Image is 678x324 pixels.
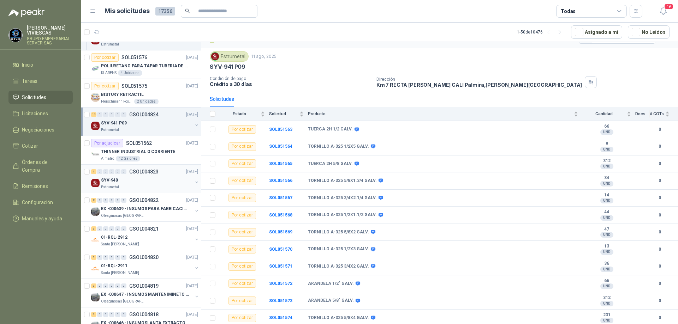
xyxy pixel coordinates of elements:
p: SYV-940 [101,177,118,184]
span: Tareas [22,77,37,85]
p: [DATE] [186,140,198,147]
p: Estrumetal [101,184,119,190]
div: 0 [115,283,120,288]
div: 0 [103,283,108,288]
div: Estrumetal [210,51,249,62]
p: Km 7 RECTA [PERSON_NAME] CALI Palmira , [PERSON_NAME][GEOGRAPHIC_DATA] [376,82,582,88]
div: 3 [91,255,96,260]
img: Logo peakr [8,8,44,17]
img: Company Logo [211,53,219,60]
span: Inicio [22,61,33,69]
div: 0 [121,169,126,174]
b: 312 [582,158,631,164]
p: [DATE] [186,169,198,175]
p: GSOL004824 [129,112,159,117]
th: Producto [308,107,582,121]
b: 36 [582,261,631,267]
img: Company Logo [91,179,100,187]
button: No Leídos [628,25,670,39]
img: Company Logo [9,29,22,42]
p: BISTURY RETRACTIL [101,91,144,98]
b: TORNILLO A-325 3/4X2.1/4 GALV. [308,195,377,201]
p: Almatec [101,156,114,161]
span: Solicitud [269,111,298,116]
b: 0 [650,263,670,270]
p: 01-RQL-2911 [101,263,127,269]
div: UND [600,283,613,289]
div: Por cotizar [228,228,256,237]
div: Por cotizar [228,177,256,185]
div: 0 [109,198,114,203]
div: Por cotizar [228,314,256,322]
a: SOL051564 [269,144,292,149]
a: Tareas [8,74,73,88]
div: 0 [97,169,102,174]
div: Por cotizar [228,245,256,253]
p: [DATE] [186,197,198,204]
p: Fleischmann Foods S.A. [101,99,133,104]
button: 19 [657,5,670,18]
b: TORNILLO A-325 5/8X2 GALV. [308,230,369,235]
a: SOL051563 [269,127,292,132]
div: 4 Unidades [118,70,142,76]
a: Remisiones [8,179,73,193]
div: 0 [103,226,108,231]
img: Company Logo [91,93,100,102]
div: 0 [115,112,120,117]
div: Por cotizar [91,53,119,62]
a: Inicio [8,58,73,72]
p: GRUPO EMPRESARIAL SERVER SAS [27,37,73,45]
a: Por cotizarSOL051576[DATE] Company LogoPOLIURETANO PARA TAPAR TUBERIA DE SENSORES DE NIVEL DEL BA... [81,50,201,79]
b: 0 [650,298,670,304]
img: Company Logo [91,65,100,73]
span: Órdenes de Compra [22,158,66,174]
b: 44 [582,209,631,215]
a: Por adjudicarSOL051562[DATE] Company LogoTHINNER INDUSTRIAL O CORRIENTEAlmatec12 Galones [81,136,201,165]
b: 0 [650,246,670,253]
a: SOL051574 [269,315,292,320]
span: Configuración [22,198,53,206]
div: UND [600,147,613,152]
img: Company Logo [91,150,100,159]
p: [DATE] [186,254,198,261]
b: TORNILLO A-325 5/8X1.3/4 GALV. [308,178,377,184]
p: Crédito a 30 días [210,81,371,87]
p: Oleaginosas [GEOGRAPHIC_DATA][PERSON_NAME] [101,299,145,304]
p: KLARENS [101,70,117,76]
div: 0 [103,112,108,117]
b: 0 [650,229,670,236]
div: 0 [115,312,120,317]
div: 0 [103,198,108,203]
b: 34 [582,175,631,181]
a: Solicitudes [8,91,73,104]
div: 0 [109,226,114,231]
b: SOL051567 [269,195,292,200]
p: GSOL004822 [129,198,159,203]
b: SOL051569 [269,230,292,234]
span: Manuales y ayuda [22,215,62,222]
p: SOL051575 [121,84,147,88]
img: Company Logo [91,236,100,244]
b: TORNILLO A-325 1/2X5 GALV. [308,144,369,149]
a: Órdenes de Compra [8,155,73,177]
b: 0 [650,177,670,184]
b: 231 [582,312,631,318]
div: 0 [109,283,114,288]
p: [DATE] [186,226,198,232]
img: Company Logo [91,293,100,301]
span: Estado [220,111,259,116]
div: UND [600,198,613,203]
div: Por cotizar [228,279,256,288]
a: Licitaciones [8,107,73,120]
div: 0 [97,112,102,117]
div: Por cotizar [228,142,256,151]
div: UND [600,129,613,135]
a: SOL051566 [269,178,292,183]
a: SOL051565 [269,161,292,166]
div: 0 [97,255,102,260]
b: SOL051570 [269,247,292,252]
p: POLIURETANO PARA TAPAR TUBERIA DE SENSORES DE NIVEL DEL BANCO DE HIELO [101,63,189,69]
